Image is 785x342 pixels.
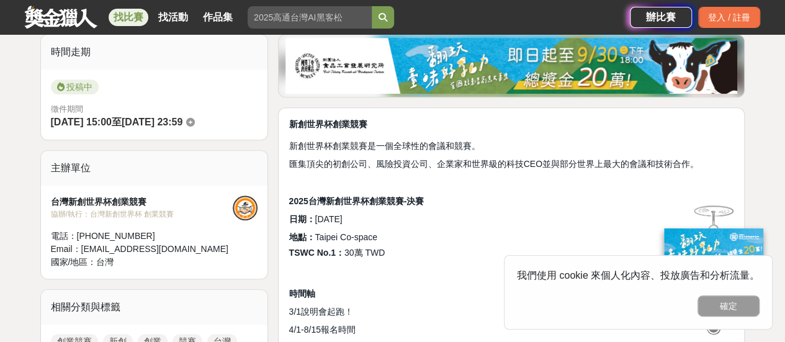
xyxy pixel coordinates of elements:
[289,232,315,242] strong: 地點：
[112,117,122,127] span: 至
[289,307,352,317] span: 3/1說明會起跑！
[51,209,233,220] div: 協辦/執行： 台灣新創世界杯 創業競賽
[248,6,372,29] input: 2025高通台灣AI黑客松
[51,196,233,209] div: 台灣新創世界杯創業競賽
[698,7,760,28] div: 登入 / 註冊
[109,9,148,26] a: 找比賽
[51,230,233,243] div: 電話： [PHONE_NUMBER]
[285,38,737,94] img: b0ef2173-5a9d-47ad-b0e3-de335e335c0a.jpg
[289,248,344,258] strong: TSWC No.1：
[289,214,342,224] span: [DATE]
[51,104,83,114] span: 徵件期間
[51,79,99,94] span: 投稿中
[289,289,315,299] strong: 時間軸
[96,257,114,267] span: 台灣
[289,159,698,169] span: 匯集頂尖的初創公司、風險投資公司、企業家和世界級的科技CEO並與部分世界上最大的會議和技術合作。
[289,196,424,206] strong: 2025台灣新創世界杯創業競賽-決賽
[289,141,480,151] span: 新創世界杯創業競賽是一個全球性的會議和競賽。
[198,9,238,26] a: 作品集
[289,214,315,224] strong: 日期：
[41,290,268,325] div: 相關分類與標籤
[289,248,385,258] span: 30萬 TWD
[698,295,760,317] button: 確定
[664,222,763,304] img: ff197300-f8ee-455f-a0ae-06a3645bc375.jpg
[51,117,112,127] span: [DATE] 15:00
[289,119,367,129] strong: 新創世界杯創業競賽
[153,9,193,26] a: 找活動
[289,232,377,242] span: Taipei Co-space
[41,35,268,70] div: 時間走期
[122,117,182,127] span: [DATE] 23:59
[51,243,233,256] div: Email： [EMAIL_ADDRESS][DOMAIN_NAME]
[517,270,760,281] span: 我們使用 cookie 來個人化內容、投放廣告和分析流量。
[630,7,692,28] a: 辦比賽
[289,325,355,335] span: 4/1-8/15報名時間
[41,151,268,186] div: 主辦單位
[51,257,97,267] span: 國家/地區：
